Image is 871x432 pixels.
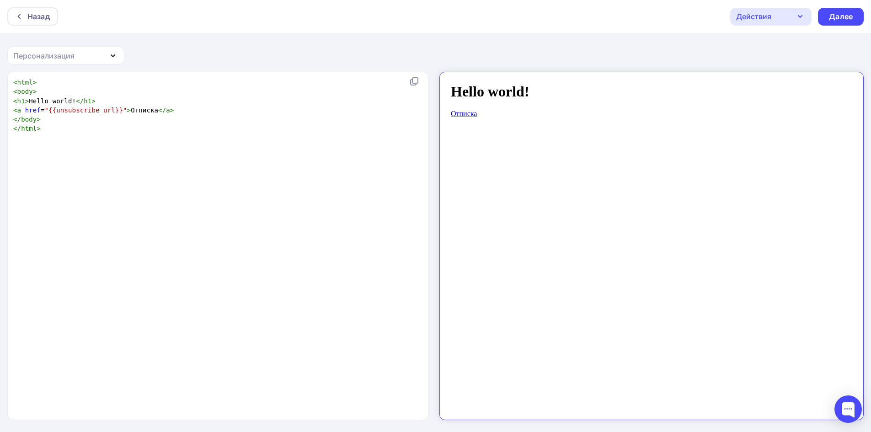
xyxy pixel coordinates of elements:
span: </ [76,97,84,105]
div: Далее [829,11,853,22]
span: > [127,107,131,114]
span: < [13,88,17,95]
span: "{{unsubscribe_url}}" [45,107,127,114]
span: > [25,97,29,105]
button: Персонализация [7,47,124,64]
span: href [25,107,41,114]
span: body [17,88,33,95]
span: > [37,125,41,132]
button: Действия [730,8,812,26]
span: < [13,79,17,86]
span: > [33,79,37,86]
span: < [13,97,17,105]
span: > [37,116,41,123]
span: </ [13,116,21,123]
a: Отписка [4,30,30,38]
span: body [21,116,37,123]
span: a [166,107,170,114]
div: Персонализация [13,50,75,61]
span: html [21,125,37,132]
span: a [17,107,21,114]
span: = Отписка [13,107,174,114]
span: > [91,97,96,105]
span: </ [13,125,21,132]
div: Действия [736,11,771,22]
span: html [17,79,33,86]
span: h1 [84,97,91,105]
div: Назад [27,11,50,22]
span: h1 [17,97,25,105]
span: < [13,107,17,114]
span: > [33,88,37,95]
h1: Hello world! [4,4,406,21]
span: </ [158,107,166,114]
span: Hello world! [13,97,96,105]
span: > [170,107,174,114]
